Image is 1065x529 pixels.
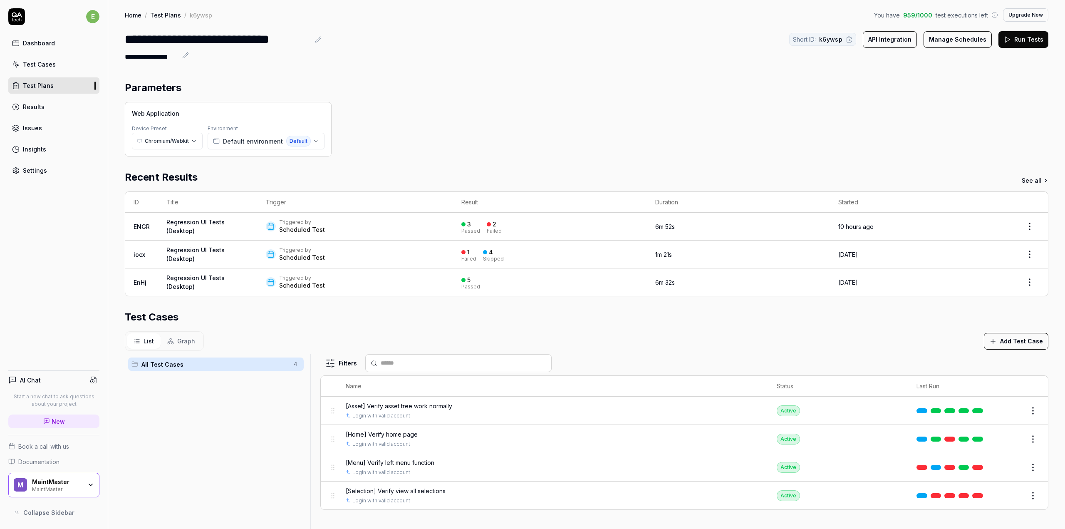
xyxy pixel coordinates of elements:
span: k6ywsp [819,35,842,44]
span: Book a call with us [18,442,69,451]
div: 3 [467,221,471,228]
div: Test Cases [23,60,56,69]
div: 2 [493,221,496,228]
div: Active [777,434,800,445]
a: Login with valid account [352,497,410,504]
a: EnHj [134,279,146,286]
div: Passed [461,228,480,233]
div: Insights [23,145,46,154]
div: Chromium/Webkit [137,136,189,147]
div: MaintMaster [32,485,82,492]
div: Results [23,102,45,111]
a: See all [1022,176,1048,185]
button: Chromium/Webkit [132,133,203,149]
div: Active [777,405,800,416]
th: Trigger [258,192,453,213]
th: Result [453,192,647,213]
div: Issues [23,124,42,132]
button: List [127,333,161,349]
a: Insights [8,141,99,157]
div: 4 [489,248,493,256]
tr: [Asset] Verify asset tree work normallyLogin with valid accountActive [321,397,1048,425]
label: Environment [208,125,238,132]
span: Web Application [132,109,179,118]
a: Documentation [8,457,99,466]
button: API Integration [863,31,917,48]
button: Filters [320,355,362,372]
span: Default [286,136,311,147]
a: Regression UI Tests (Desktop) [166,219,225,234]
span: Short ID: [793,35,816,44]
div: Dashboard [23,39,55,47]
span: 959 / 1000 [903,11,932,20]
time: 1m 21s [655,251,672,258]
span: [Selection] Verify view all selections [346,487,446,495]
span: [Home] Verify home page [346,430,418,439]
span: [Menu] Verify left menu function [346,458,434,467]
button: Add Test Case [984,333,1048,350]
th: Last Run [908,376,995,397]
div: Scheduled Test [279,226,325,234]
a: Test Cases [8,56,99,72]
div: Active [777,462,800,473]
button: Run Tests [998,31,1048,48]
a: New [8,415,99,428]
div: Skipped [483,256,504,261]
th: Title [158,192,258,213]
a: Test Plans [150,11,181,19]
a: Login with valid account [352,412,410,420]
h2: Recent Results [125,170,198,185]
div: Failed [487,228,502,233]
div: Scheduled Test [279,253,325,262]
tr: [Home] Verify home pageLogin with valid accountActive [321,425,1048,453]
span: Documentation [18,457,59,466]
div: 1 [467,248,470,256]
label: Device Preset [132,125,167,132]
div: k6ywsp [190,11,212,19]
tr: [Selection] Verify view all selectionsLogin with valid accountActive [321,482,1048,509]
a: Book a call with us [8,442,99,451]
h2: Test Cases [125,310,178,325]
div: / [145,11,147,19]
th: Duration [647,192,830,213]
a: Regression UI Tests (Desktop) [166,246,225,262]
button: Upgrade Now [1003,8,1048,22]
span: 4 [290,359,300,369]
button: Collapse Sidebar [8,504,99,521]
button: MMaintMasterMaintMaster [8,473,99,498]
time: 10 hours ago [838,223,874,230]
a: iocx [134,251,145,258]
span: Collapse Sidebar [23,508,74,517]
span: test executions left [936,11,988,20]
th: Name [337,376,768,397]
span: Default environment [223,137,283,146]
span: M [14,478,27,492]
div: Scheduled Test [279,281,325,290]
div: / [184,11,186,19]
tr: [Menu] Verify left menu functionLogin with valid accountActive [321,453,1048,482]
a: Dashboard [8,35,99,51]
div: Failed [461,256,476,261]
div: Settings [23,166,47,175]
time: [DATE] [838,251,858,258]
span: Graph [177,337,195,345]
h4: AI Chat [20,376,41,385]
div: Test Plans [23,81,54,90]
div: MaintMaster [32,478,82,486]
p: Start a new chat to ask questions about your project [8,393,99,408]
a: Results [8,99,99,115]
time: 6m 32s [655,279,675,286]
th: Status [768,376,908,397]
a: Login with valid account [352,469,410,476]
span: e [86,10,99,23]
button: Default environmentDefault [208,133,324,149]
a: Settings [8,162,99,179]
button: e [86,8,99,25]
h2: Parameters [125,80,181,95]
span: All Test Cases [141,360,289,369]
a: Issues [8,120,99,136]
span: New [52,417,65,426]
a: Home [125,11,141,19]
div: Active [777,490,800,501]
div: 5 [467,276,471,284]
